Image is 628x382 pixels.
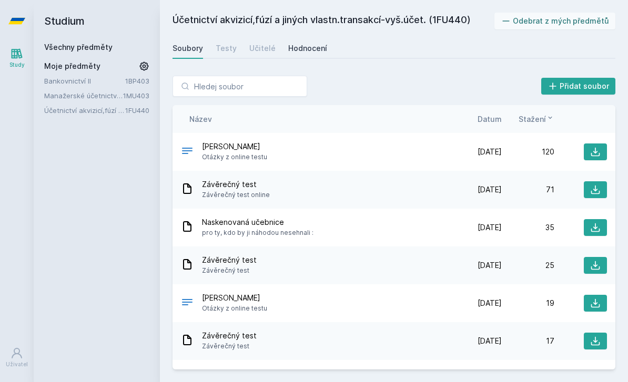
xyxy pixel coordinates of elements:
span: [DATE] [478,260,502,271]
span: Závěrečný test [202,331,257,341]
button: Přidat soubor [541,78,616,95]
span: [DATE] [478,147,502,157]
button: Datum [478,113,502,125]
a: Všechny předměty [44,43,113,51]
div: Soubory [173,43,203,54]
a: Soubory [173,38,203,59]
span: Závěrečný test [202,255,257,265]
span: Prodej a koupě podniku [202,368,286,379]
span: [DATE] [478,336,502,346]
a: 1BP403 [125,77,149,85]
a: Učitelé [249,38,276,59]
div: 25 [502,260,554,271]
div: Učitelé [249,43,276,54]
div: .DOCX [181,296,194,311]
div: Testy [216,43,237,54]
a: Uživatel [2,342,32,374]
span: [DATE] [478,184,502,195]
div: .DOCX [181,144,194,160]
h2: Účetnictví akvizicí,fúzí a jiných vlastn.transakcí-vyš.účet. (1FU440) [173,13,494,29]
a: Manažerské účetnictví II. [44,90,123,101]
span: Otázky z online testu [202,152,267,162]
button: Odebrat z mých předmětů [494,13,616,29]
span: [PERSON_NAME] [202,141,267,152]
span: [DATE] [478,222,502,233]
a: Účetnictví akvizicí,fúzí a jiných vlastn.transakcí-vyš.účet. [44,105,125,116]
div: 19 [502,298,554,308]
div: 35 [502,222,554,233]
span: Stažení [519,113,546,125]
span: [PERSON_NAME] [202,293,267,303]
span: Závěrečný test [202,341,257,352]
a: 1MU403 [123,91,149,100]
input: Hledej soubor [173,76,307,97]
span: Závěrečný test online [202,190,270,200]
div: Study [9,61,25,69]
div: Uživatel [6,360,28,368]
span: [DATE] [478,298,502,308]
span: Otázky z online testu [202,303,267,314]
a: Testy [216,38,237,59]
div: 120 [502,147,554,157]
span: Naskenovaná učebnice [202,217,313,228]
span: Závěrečný test [202,179,270,190]
a: 1FU440 [125,106,149,115]
span: Závěrečný test [202,265,257,276]
span: Moje předměty [44,61,100,71]
div: 17 [502,336,554,346]
a: Bankovnictví II [44,76,125,86]
span: pro ty, kdo by ji náhodou nesehnali : [202,228,313,238]
div: 71 [502,184,554,195]
button: Stažení [519,113,554,125]
a: Hodnocení [288,38,327,59]
a: Study [2,42,32,74]
button: Název [189,113,212,125]
div: Hodnocení [288,43,327,54]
